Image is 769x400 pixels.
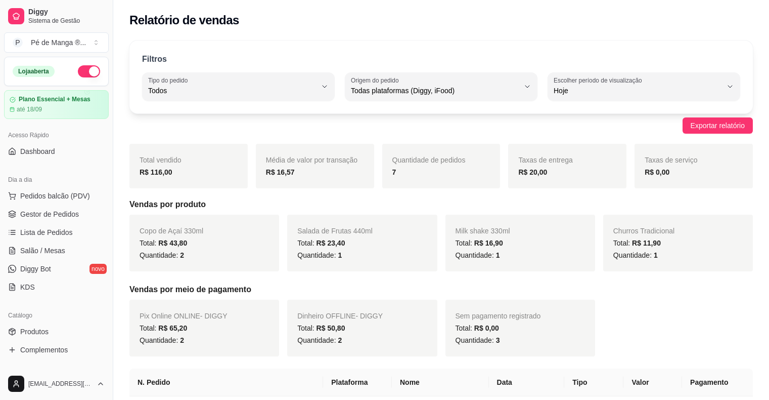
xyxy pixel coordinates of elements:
span: R$ 65,20 [158,324,187,332]
span: 2 [338,336,342,344]
div: Acesso Rápido [4,127,109,143]
button: Alterar Status [78,65,100,77]
label: Tipo do pedido [148,76,191,85]
a: Diggy Botnovo [4,261,109,277]
span: 2 [180,251,184,259]
span: 1 [496,251,500,259]
span: Pedidos balcão (PDV) [20,191,90,201]
h5: Vendas por produto [129,198,753,211]
span: R$ 16,90 [474,239,503,247]
span: Milk shake 330ml [456,227,510,235]
span: Total: [140,324,187,332]
a: Lista de Pedidos [4,224,109,241]
span: Total: [140,239,187,247]
h5: Vendas por meio de pagamento [129,284,753,296]
button: Tipo do pedidoTodos [142,72,335,101]
button: Exportar relatório [683,117,753,134]
span: Churros Tradicional [613,227,674,235]
span: Exportar relatório [691,120,745,131]
label: Escolher período de visualização [554,76,645,85]
span: Total: [456,239,503,247]
span: Quantidade de pedidos [392,156,466,164]
button: Escolher período de visualizaçãoHoje [548,72,740,101]
span: R$ 43,80 [158,239,187,247]
span: Taxas de serviço [645,156,697,164]
span: Salão / Mesas [20,246,65,256]
th: Tipo [564,369,623,396]
span: R$ 11,90 [632,239,661,247]
span: Total: [456,324,499,332]
label: Origem do pedido [351,76,402,85]
span: Quantidade: [456,251,500,259]
span: Hoje [554,86,722,96]
span: Sem pagamento registrado [456,312,541,320]
span: R$ 50,80 [316,324,345,332]
th: N. Pedido [129,369,323,396]
th: Valor [623,369,682,396]
th: Pagamento [682,369,753,396]
div: Pé de Manga ® ... [31,37,86,48]
span: KDS [20,282,35,292]
span: P [13,37,23,48]
span: 3 [496,336,500,344]
strong: R$ 0,00 [645,168,669,176]
span: Todos [148,86,316,96]
span: R$ 0,00 [474,324,499,332]
span: Pix Online ONLINE - DIGGY [140,312,228,320]
strong: R$ 16,57 [266,168,295,176]
span: Quantidade: [297,251,342,259]
span: Total: [297,324,345,332]
strong: R$ 116,00 [140,168,172,176]
article: Plano Essencial + Mesas [19,96,91,103]
div: Dia a dia [4,172,109,188]
span: Gestor de Pedidos [20,209,79,219]
span: Todas plataformas (Diggy, iFood) [351,86,519,96]
span: Salada de Frutas 440ml [297,227,373,235]
span: Lista de Pedidos [20,227,73,237]
span: Quantidade: [297,336,342,344]
h2: Relatório de vendas [129,12,239,28]
th: Plataforma [323,369,392,396]
span: Taxas de entrega [518,156,572,164]
a: Plano Essencial + Mesasaté 18/09 [4,90,109,119]
article: até 18/09 [17,105,42,113]
span: R$ 23,40 [316,239,345,247]
a: DiggySistema de Gestão [4,4,109,28]
span: Total vendido [140,156,182,164]
span: Quantidade: [613,251,658,259]
span: Sistema de Gestão [28,17,105,25]
span: Quantidade: [456,336,500,344]
div: Loja aberta [13,66,55,77]
span: 1 [654,251,658,259]
button: [EMAIL_ADDRESS][DOMAIN_NAME] [4,372,109,396]
span: [EMAIL_ADDRESS][DOMAIN_NAME] [28,380,93,388]
th: Nome [392,369,489,396]
span: 2 [180,336,184,344]
span: Diggy [28,8,105,17]
th: Data [489,369,565,396]
span: Complementos [20,345,68,355]
a: Gestor de Pedidos [4,206,109,222]
span: Diggy Bot [20,264,51,274]
span: Quantidade: [140,336,184,344]
a: Produtos [4,324,109,340]
a: Complementos [4,342,109,358]
button: Pedidos balcão (PDV) [4,188,109,204]
span: Copo de Açaí 330ml [140,227,203,235]
span: Produtos [20,327,49,337]
span: Dashboard [20,146,55,156]
span: Total: [297,239,345,247]
a: Salão / Mesas [4,243,109,259]
span: Total: [613,239,661,247]
a: Dashboard [4,143,109,159]
p: Filtros [142,53,167,65]
a: KDS [4,279,109,295]
span: Quantidade: [140,251,184,259]
button: Select a team [4,32,109,53]
span: Dinheiro OFFLINE - DIGGY [297,312,383,320]
strong: R$ 20,00 [518,168,547,176]
span: 1 [338,251,342,259]
div: Catálogo [4,307,109,324]
strong: 7 [392,168,396,176]
button: Origem do pedidoTodas plataformas (Diggy, iFood) [345,72,537,101]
